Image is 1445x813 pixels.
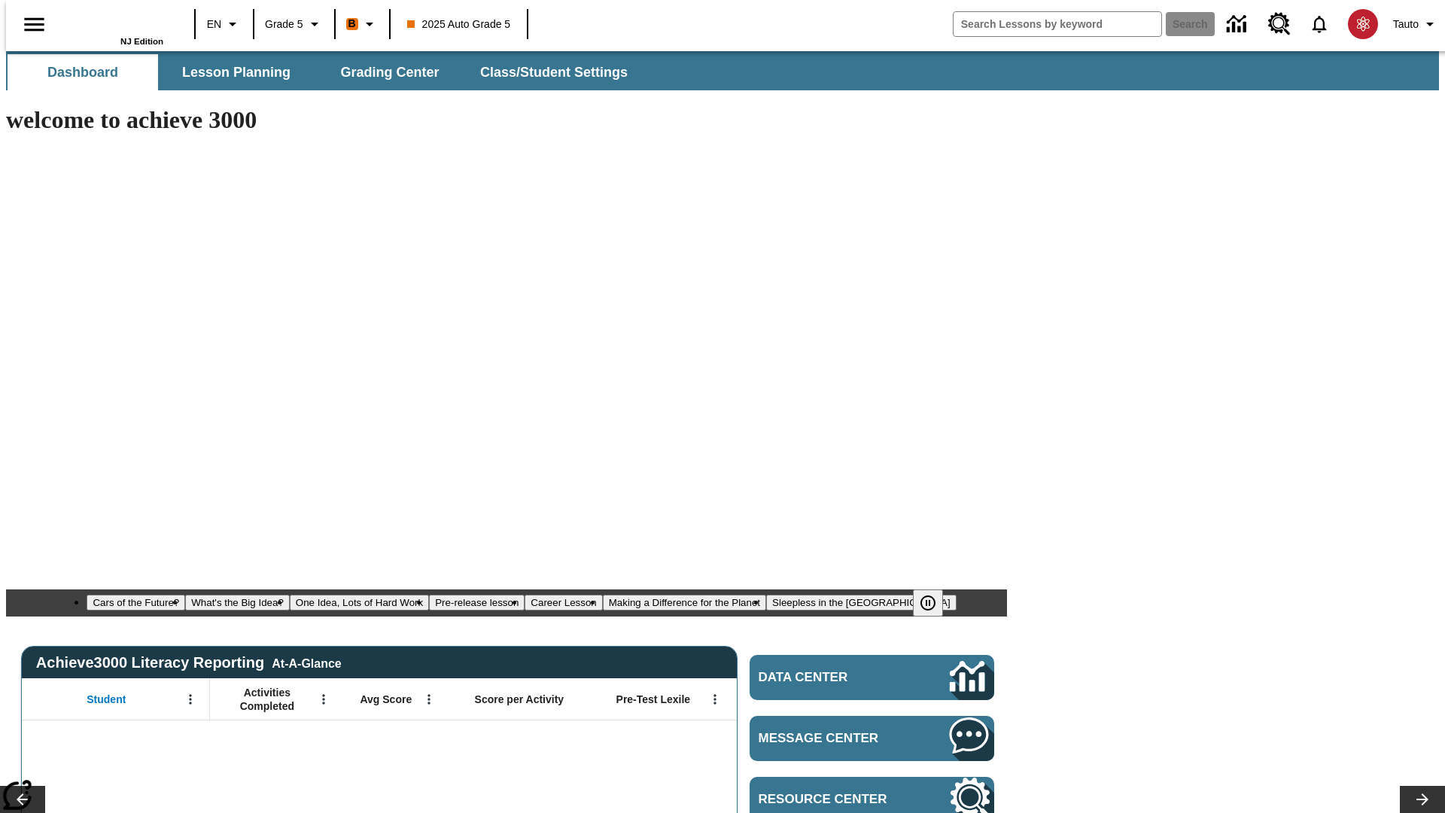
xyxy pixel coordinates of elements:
[1300,5,1339,44] a: Notifications
[6,51,1439,90] div: SubNavbar
[750,655,994,700] a: Data Center
[47,64,118,81] span: Dashboard
[475,693,564,706] span: Score per Activity
[704,688,726,711] button: Open Menu
[272,654,341,671] div: At-A-Glance
[759,670,899,685] span: Data Center
[315,54,465,90] button: Grading Center
[8,54,158,90] button: Dashboard
[1259,4,1300,44] a: Resource Center, Will open in new tab
[185,595,290,611] button: Slide 2 What's the Big Idea?
[207,17,221,32] span: EN
[913,589,958,617] div: Pause
[525,595,602,611] button: Slide 5 Career Lesson
[87,595,185,611] button: Slide 1 Cars of the Future?
[259,11,330,38] button: Grade: Grade 5, Select a grade
[1400,786,1445,813] button: Lesson carousel, Next
[218,686,317,713] span: Activities Completed
[161,54,312,90] button: Lesson Planning
[468,54,640,90] button: Class/Student Settings
[6,106,1007,134] h1: welcome to achieve 3000
[750,716,994,761] a: Message Center
[265,17,303,32] span: Grade 5
[480,64,628,81] span: Class/Student Settings
[759,731,905,746] span: Message Center
[418,688,440,711] button: Open Menu
[954,12,1161,36] input: search field
[200,11,248,38] button: Language: EN, Select a language
[766,595,957,611] button: Slide 7 Sleepless in the Animal Kingdom
[182,64,291,81] span: Lesson Planning
[120,37,163,46] span: NJ Edition
[616,693,691,706] span: Pre-Test Lexile
[65,5,163,46] div: Home
[1339,5,1387,44] button: Select a new avatar
[12,2,56,47] button: Open side menu
[348,14,356,33] span: B
[36,654,342,671] span: Achieve3000 Literacy Reporting
[340,64,439,81] span: Grading Center
[429,595,525,611] button: Slide 4 Pre-release lesson
[312,688,335,711] button: Open Menu
[6,54,641,90] div: SubNavbar
[87,693,126,706] span: Student
[1393,17,1419,32] span: Tauto
[1348,9,1378,39] img: avatar image
[65,7,163,37] a: Home
[1387,11,1445,38] button: Profile/Settings
[179,688,202,711] button: Open Menu
[360,693,412,706] span: Avg Score
[759,792,905,807] span: Resource Center
[407,17,511,32] span: 2025 Auto Grade 5
[340,11,385,38] button: Boost Class color is orange. Change class color
[290,595,429,611] button: Slide 3 One Idea, Lots of Hard Work
[913,589,943,617] button: Pause
[1218,4,1259,45] a: Data Center
[603,595,766,611] button: Slide 6 Making a Difference for the Planet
